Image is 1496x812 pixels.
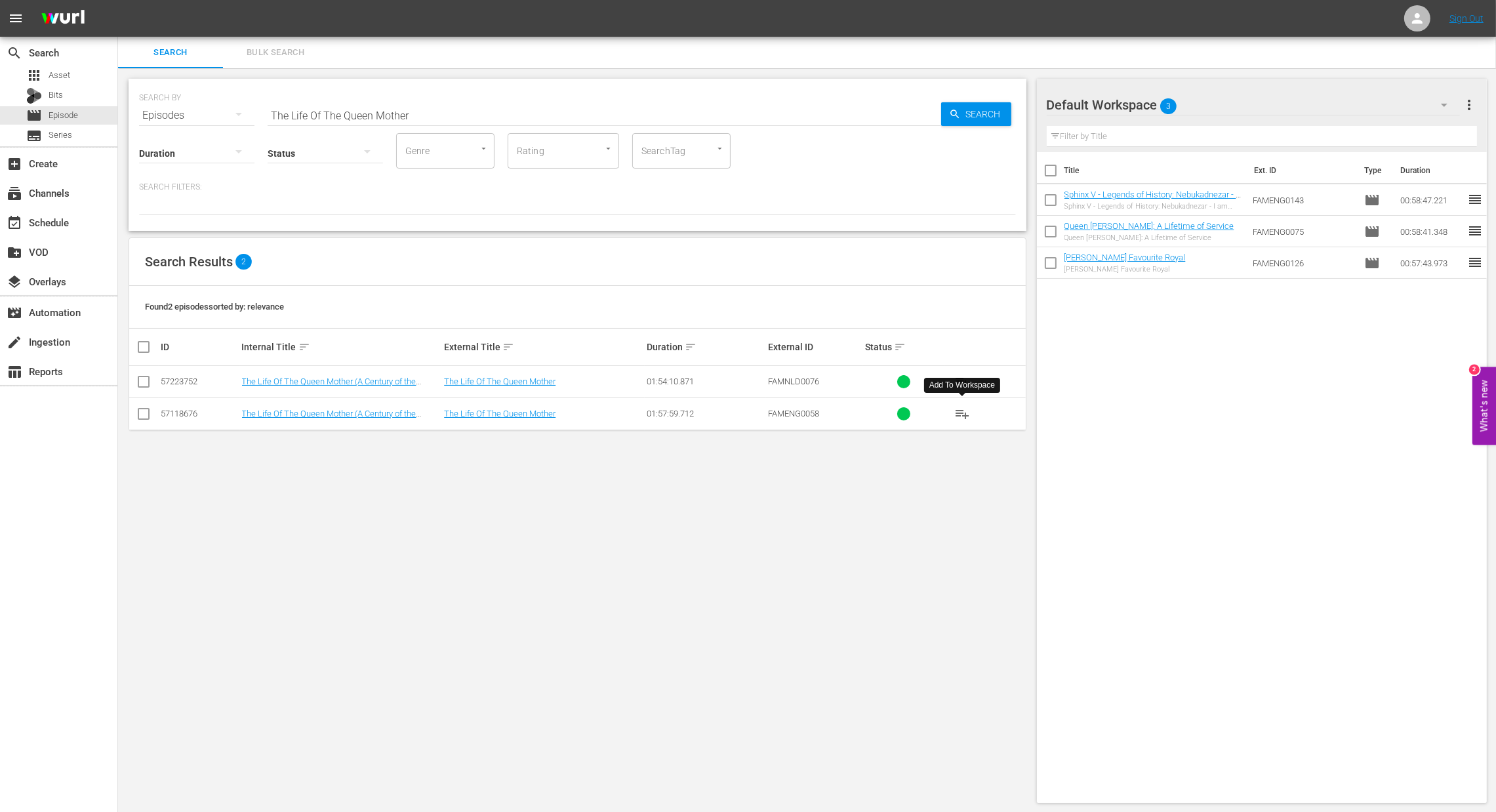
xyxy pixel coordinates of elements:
div: Default Workspace [1047,87,1461,123]
span: Series [26,128,42,144]
div: 57118676 [161,409,238,418]
a: [PERSON_NAME] Favourite Royal [1064,253,1186,262]
span: Asset [26,68,42,83]
th: Type [1356,152,1392,189]
img: ans4CAIJ8jUAAAAAAAAAAAAAAAAAAAAAAAAgQb4GAAAAAAAAAAAAAAAAAAAAAAAAJMjXAAAAAAAAAAAAAAAAAAAAAAAAgAT5G... [31,3,94,34]
p: Search Filters: [139,182,1016,193]
div: Bits [26,88,42,104]
div: Queen [PERSON_NAME]: A Lifetime of Service [1064,233,1234,242]
span: sort [894,341,906,353]
th: Title [1064,152,1246,189]
button: playlist_add [946,366,978,397]
span: Asset [49,69,70,82]
button: playlist_add [946,398,978,430]
span: Reports [7,364,22,380]
a: Sign Out [1449,13,1484,24]
div: Sphinx V - Legends of History: Nebukadnezar - I am Incomparable [1064,202,1243,211]
th: Ext. ID [1246,152,1357,189]
span: Search Results [145,254,233,270]
span: Search [961,102,1011,126]
span: Search [7,45,22,61]
div: 57223752 [161,376,238,386]
div: Internal Title [242,339,441,355]
a: The Life Of The Queen Mother (A Century of the Queen Mother: 100 Years in 100 Minutes) [242,409,422,428]
span: Episode [49,109,78,122]
span: more_vert [1461,97,1477,113]
span: sort [502,341,514,353]
span: 3 [1160,92,1177,120]
div: Add To Workspace [929,380,995,391]
span: reorder [1467,254,1483,270]
span: 2 [235,254,252,270]
span: Channels [7,186,22,201]
div: 01:57:59.712 [647,409,764,418]
td: 00:58:47.221 [1395,184,1467,216]
span: FAMNLD0076 [768,376,819,386]
span: Found 2 episodes sorted by: relevance [145,302,284,312]
td: 00:58:41.348 [1395,216,1467,247]
div: Episodes [139,97,254,134]
span: playlist_add [954,374,970,390]
th: Duration [1392,152,1471,189]
a: Queen [PERSON_NAME]: A Lifetime of Service [1064,221,1234,231]
span: Schedule [7,215,22,231]
button: Open [477,142,490,155]
a: The Life Of The Queen Mother (A Century of the Queen Mother: 100 Years in 100 Minutes) [242,376,422,396]
td: FAMENG0126 [1247,247,1359,279]
div: Duration [647,339,764,355]
div: [PERSON_NAME] Favourite Royal [1064,265,1186,274]
span: Episode [26,108,42,123]
div: ID [161,342,238,352]
a: The Life Of The Queen Mother [444,409,556,418]
span: menu [8,10,24,26]
button: Open [714,142,726,155]
button: Search [941,102,1011,126]
span: playlist_add [954,406,970,422]
span: Overlays [7,274,22,290]
span: reorder [1467,223,1483,239]
button: Open Feedback Widget [1472,367,1496,445]
span: Search [126,45,215,60]
span: Bulk Search [231,45,320,60]
span: Episode [1364,255,1380,271]
div: 01:54:10.871 [647,376,764,386]
button: more_vert [1461,89,1477,121]
span: Episode [1364,192,1380,208]
span: Series [49,129,72,142]
div: Status [865,339,942,355]
div: External Title [444,339,643,355]
span: FAMENG0058 [768,409,819,418]
td: FAMENG0143 [1247,184,1359,216]
span: Episode [1364,224,1380,239]
div: 2 [1469,365,1480,375]
span: Bits [49,89,63,102]
span: reorder [1467,192,1483,207]
a: The Life Of The Queen Mother [444,376,556,386]
span: VOD [7,245,22,260]
td: FAMENG0075 [1247,216,1359,247]
span: sort [685,341,697,353]
span: Ingestion [7,335,22,350]
span: Create [7,156,22,172]
span: sort [298,341,310,353]
button: Open [602,142,615,155]
td: 00:57:43.973 [1395,247,1467,279]
div: External ID [768,342,861,352]
span: Automation [7,305,22,321]
a: Sphinx V - Legends of History: Nebukadnezar - I am Incomparable [1064,190,1242,209]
